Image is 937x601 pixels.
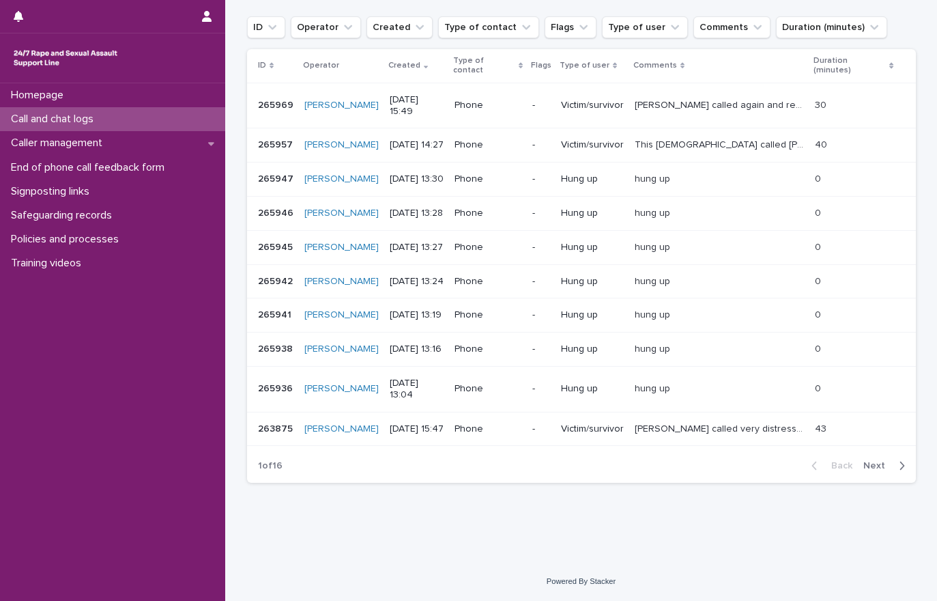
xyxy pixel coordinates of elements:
p: - [532,423,550,435]
tr: 265947265947 [PERSON_NAME] [DATE] 13:30Phone-Hung uphung uphung up 00 [247,163,916,197]
tr: 265938265938 [PERSON_NAME] [DATE] 13:16Phone-Hung uphung uphung up 00 [247,333,916,367]
p: 265957 [258,137,295,151]
p: Phone [455,139,521,151]
button: Back [801,460,858,472]
span: Next [863,461,893,471]
p: Hung up [561,276,624,288]
p: 265942 [258,273,295,288]
a: Powered By Stacker [547,577,616,585]
p: 265941 [258,307,294,321]
p: 0 [815,380,824,395]
p: [DATE] 13:28 [390,208,444,219]
p: 263875 [258,421,295,435]
p: 0 [815,341,824,355]
p: hung up [635,341,673,355]
p: Safeguarding records [5,209,123,222]
p: hung up [635,273,673,288]
span: Back [823,461,852,471]
p: hung up [635,171,673,185]
p: - [532,100,550,111]
p: Hung up [561,242,624,253]
p: 0 [815,171,824,185]
tr: 263875263875 [PERSON_NAME] [DATE] 15:47Phone-Victim/survivor[PERSON_NAME] called very distressed.... [247,412,916,446]
button: ID [247,16,285,38]
p: 1 of 16 [247,449,293,483]
p: Phone [455,208,521,219]
a: [PERSON_NAME] [304,100,379,111]
p: [DATE] 13:24 [390,276,444,288]
p: Victim/survivor [561,423,624,435]
button: Operator [291,16,361,38]
p: 0 [815,273,824,288]
p: 265938 [258,341,295,355]
button: Type of user [602,16,688,38]
p: Hung up [561,309,624,321]
p: Phone [455,100,521,111]
p: [DATE] 15:47 [390,423,444,435]
p: Victim/survivor [561,139,624,151]
a: [PERSON_NAME] [304,383,379,395]
tr: 265946265946 [PERSON_NAME] [DATE] 13:28Phone-Hung uphung uphung up 00 [247,196,916,230]
p: [DATE] 13:30 [390,173,444,185]
p: Phone [455,423,521,435]
p: Duration (minutes) [813,53,886,79]
p: hung up [635,307,673,321]
button: Created [366,16,433,38]
p: hung up [635,380,673,395]
a: [PERSON_NAME] [304,242,379,253]
tr: 265941265941 [PERSON_NAME] [DATE] 13:19Phone-Hung uphung uphung up 00 [247,298,916,333]
p: This lady called Elisa, went on holiday to Tukey. She was befriended by a local man. He seemed ni... [635,137,807,151]
p: Sophie called again and recognised my name. She lost a baby yesterday that was conceived by her r... [635,97,807,111]
p: - [532,344,550,355]
button: Duration (minutes) [776,16,887,38]
p: 30 [815,97,829,111]
p: Hung up [561,173,624,185]
p: Victim/survivor [561,100,624,111]
p: hung up [635,239,673,253]
p: Policies and processes [5,233,130,246]
tr: 265969265969 [PERSON_NAME] [DATE] 15:49Phone-Victim/survivor[PERSON_NAME] called again and recogn... [247,83,916,128]
p: [DATE] 15:49 [390,94,444,117]
p: - [532,208,550,219]
a: [PERSON_NAME] [304,423,379,435]
button: Type of contact [438,16,539,38]
button: Next [858,460,916,472]
p: [DATE] 13:19 [390,309,444,321]
p: - [532,139,550,151]
p: Phone [455,242,521,253]
button: Flags [545,16,596,38]
a: [PERSON_NAME] [304,173,379,185]
p: Sophie called very distressed. I took a while for her to speak to me. Between a lot of crying and... [635,421,807,435]
tr: 265936265936 [PERSON_NAME] [DATE] 13:04Phone-Hung uphung uphung up 00 [247,366,916,412]
p: hung up [635,205,673,219]
p: Comments [633,58,677,73]
p: - [532,242,550,253]
p: - [532,173,550,185]
a: [PERSON_NAME] [304,344,379,355]
p: - [532,309,550,321]
p: Caller management [5,137,113,150]
p: - [532,383,550,395]
p: ID [258,58,266,73]
p: Hung up [561,344,624,355]
p: Training videos [5,257,92,270]
p: [DATE] 13:16 [390,344,444,355]
p: 0 [815,239,824,253]
p: 0 [815,307,824,321]
p: [DATE] 13:04 [390,378,444,401]
tr: 265945265945 [PERSON_NAME] [DATE] 13:27Phone-Hung uphung uphung up 00 [247,230,916,264]
p: Operator [303,58,339,73]
p: Phone [455,276,521,288]
p: Phone [455,173,521,185]
p: [DATE] 13:27 [390,242,444,253]
p: Phone [455,383,521,395]
p: Type of user [560,58,609,73]
p: 40 [815,137,830,151]
p: Phone [455,309,521,321]
tr: 265942265942 [PERSON_NAME] [DATE] 13:24Phone-Hung uphung uphung up 00 [247,264,916,298]
a: [PERSON_NAME] [304,208,379,219]
p: - [532,276,550,288]
p: Hung up [561,383,624,395]
button: Comments [693,16,770,38]
p: 265947 [258,171,296,185]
